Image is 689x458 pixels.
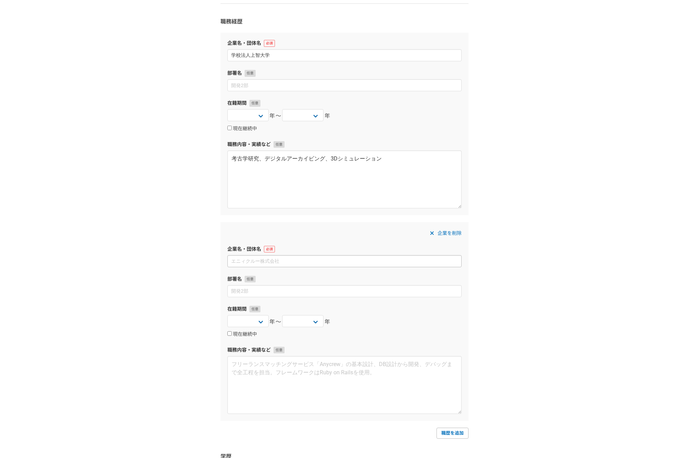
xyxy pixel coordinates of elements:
span: 年 [325,112,331,120]
input: エニィクルー株式会社 [227,49,462,61]
label: 企業名・団体名 [227,40,462,47]
a: 職歴を追加 [436,428,469,439]
h3: 職務経歴 [220,18,469,26]
input: エニィクルー株式会社 [227,255,462,267]
label: 部署名 [227,275,462,283]
input: 開発2部 [227,285,462,297]
input: 開発2部 [227,79,462,91]
span: 年〜 [269,318,281,326]
label: 部署名 [227,70,462,77]
label: 現在継続中 [227,126,257,132]
input: 現在継続中 [227,331,232,336]
span: 年〜 [269,112,281,120]
span: 企業を削除 [438,229,462,237]
label: 在籍期間 [227,305,462,313]
label: 職務内容・実績など [227,346,462,354]
label: 在籍期間 [227,100,462,107]
input: 現在継続中 [227,126,232,130]
label: 職務内容・実績など [227,141,462,148]
label: 企業名・団体名 [227,246,462,253]
span: 年 [325,318,331,326]
label: 現在継続中 [227,331,257,337]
